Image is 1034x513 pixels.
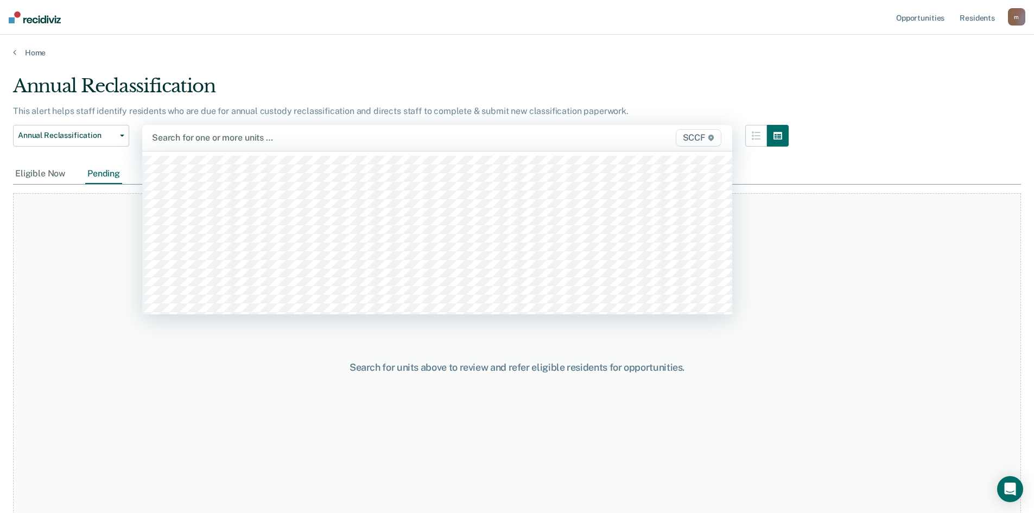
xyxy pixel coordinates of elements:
span: Annual Reclassification [18,131,116,140]
a: Home [13,48,1021,58]
button: m [1008,8,1025,26]
div: Search for units above to review and refer eligible residents for opportunities. [265,362,769,373]
div: Pending [85,164,122,184]
p: This alert helps staff identify residents who are due for annual custody reclassification and dir... [13,106,629,116]
div: Eligible Now [13,164,68,184]
img: Recidiviz [9,11,61,23]
div: Annual Reclassification [13,75,789,106]
div: Open Intercom Messenger [997,476,1023,502]
span: SCCF [676,129,721,147]
button: Annual Reclassification [13,125,129,147]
